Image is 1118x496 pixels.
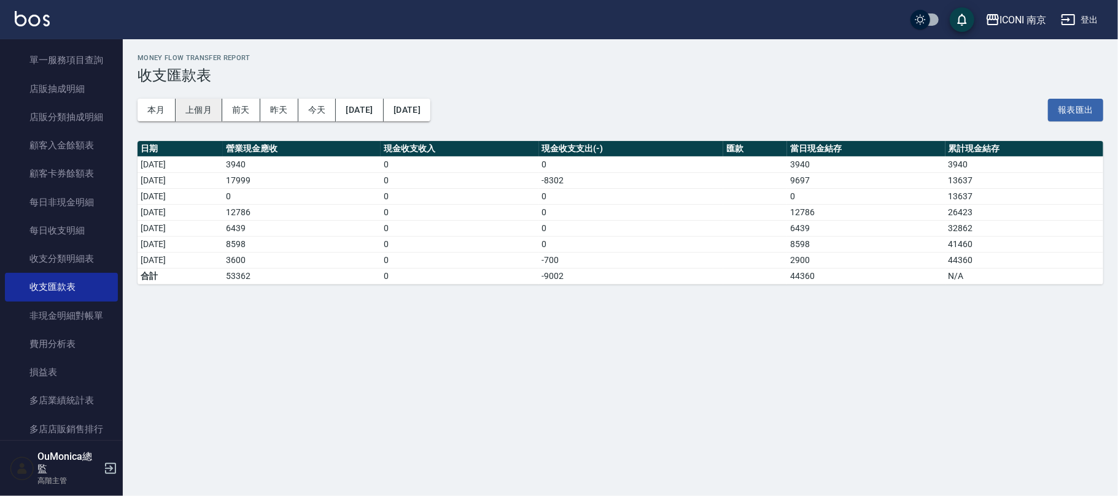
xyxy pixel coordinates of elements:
button: 登出 [1056,9,1103,31]
button: 今天 [298,99,336,121]
td: 8598 [223,236,381,252]
th: 營業現金應收 [223,141,381,157]
img: Logo [15,11,50,26]
td: 0 [381,204,538,220]
td: 0 [539,188,724,204]
td: 8598 [787,236,945,252]
td: 6439 [787,220,945,236]
a: 收支分類明細表 [5,245,118,273]
p: 高階主管 [37,475,100,486]
a: 顧客卡券餘額表 [5,159,118,188]
td: 3940 [945,156,1103,172]
td: 44360 [945,252,1103,268]
button: 上個月 [176,99,222,121]
td: 0 [539,236,724,252]
a: 每日非現金明細 [5,188,118,216]
a: 顧客入金餘額表 [5,131,118,159]
td: 13637 [945,172,1103,188]
td: -9002 [539,268,724,284]
td: [DATE] [138,188,223,204]
td: 0 [223,188,381,204]
th: 現金收支支出(-) [539,141,724,157]
button: ICONI 南京 [980,7,1052,32]
td: 0 [381,252,538,268]
td: 合計 [138,268,223,284]
td: 0 [381,268,538,284]
h3: 收支匯款表 [138,67,1103,84]
div: ICONI 南京 [1000,12,1047,28]
td: 0 [539,156,724,172]
h2: Money Flow Transfer Report [138,54,1103,62]
td: 9697 [787,172,945,188]
button: [DATE] [336,99,383,121]
button: 報表匯出 [1048,99,1103,121]
td: 0 [381,236,538,252]
td: [DATE] [138,204,223,220]
a: 多店業績統計表 [5,386,118,414]
td: 53362 [223,268,381,284]
td: 0 [539,220,724,236]
td: 44360 [787,268,945,284]
a: 收支匯款表 [5,273,118,301]
td: 32862 [945,220,1103,236]
td: [DATE] [138,236,223,252]
a: 非現金明細對帳單 [5,302,118,330]
th: 現金收支收入 [381,141,538,157]
td: 41460 [945,236,1103,252]
a: 店販抽成明細 [5,75,118,103]
td: 0 [787,188,945,204]
td: 0 [381,188,538,204]
td: 3600 [223,252,381,268]
th: 當日現金結存 [787,141,945,157]
td: 0 [381,172,538,188]
button: 本月 [138,99,176,121]
td: 12786 [223,204,381,220]
td: [DATE] [138,220,223,236]
table: a dense table [138,141,1103,284]
button: [DATE] [384,99,430,121]
th: 匯款 [723,141,787,157]
img: Person [10,456,34,481]
td: 17999 [223,172,381,188]
td: 12786 [787,204,945,220]
td: [DATE] [138,172,223,188]
button: 昨天 [260,99,298,121]
td: 0 [381,156,538,172]
td: 2900 [787,252,945,268]
a: 多店店販銷售排行 [5,415,118,443]
td: 3940 [787,156,945,172]
button: 前天 [222,99,260,121]
td: [DATE] [138,156,223,172]
a: 損益表 [5,358,118,386]
th: 累計現金結存 [945,141,1103,157]
a: 店販分類抽成明細 [5,103,118,131]
td: 13637 [945,188,1103,204]
a: 單一服務項目查詢 [5,46,118,74]
td: 26423 [945,204,1103,220]
td: -8302 [539,172,724,188]
td: 3940 [223,156,381,172]
td: -700 [539,252,724,268]
td: N/A [945,268,1103,284]
h5: OuMonica總監 [37,451,100,475]
td: 0 [539,204,724,220]
td: 6439 [223,220,381,236]
td: [DATE] [138,252,223,268]
a: 費用分析表 [5,330,118,358]
a: 每日收支明細 [5,216,118,245]
button: save [950,7,974,32]
td: 0 [381,220,538,236]
th: 日期 [138,141,223,157]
